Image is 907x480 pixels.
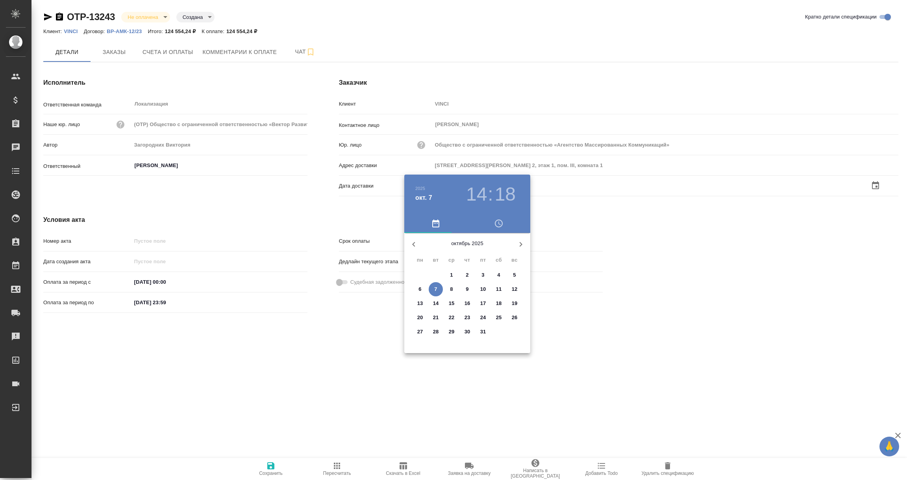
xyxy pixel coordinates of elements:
[413,296,427,311] button: 13
[449,328,455,336] p: 29
[492,256,506,264] span: сб
[449,300,455,307] p: 15
[466,271,468,279] p: 2
[507,268,522,282] button: 5
[507,311,522,325] button: 26
[418,285,421,293] p: 6
[417,328,423,336] p: 27
[413,256,427,264] span: пн
[497,271,500,279] p: 4
[492,296,506,311] button: 18
[492,282,506,296] button: 11
[513,271,516,279] p: 5
[429,282,443,296] button: 7
[460,296,474,311] button: 16
[417,300,423,307] p: 13
[417,314,423,322] p: 20
[465,300,470,307] p: 16
[433,328,439,336] p: 28
[495,183,516,205] button: 18
[466,183,487,205] button: 14
[423,240,511,247] p: октябрь 2025
[433,300,439,307] p: 14
[444,256,459,264] span: ср
[433,314,439,322] p: 21
[450,271,453,279] p: 1
[460,256,474,264] span: чт
[444,282,459,296] button: 8
[444,311,459,325] button: 22
[434,285,437,293] p: 7
[476,311,490,325] button: 24
[444,325,459,339] button: 29
[444,296,459,311] button: 15
[466,285,468,293] p: 9
[460,325,474,339] button: 30
[512,285,518,293] p: 12
[476,268,490,282] button: 3
[450,285,453,293] p: 8
[512,314,518,322] p: 26
[492,311,506,325] button: 25
[413,325,427,339] button: 27
[492,268,506,282] button: 4
[465,314,470,322] p: 23
[444,268,459,282] button: 1
[496,314,502,322] p: 25
[496,300,502,307] p: 18
[465,328,470,336] p: 30
[413,311,427,325] button: 20
[413,282,427,296] button: 6
[480,300,486,307] p: 17
[507,296,522,311] button: 19
[481,271,484,279] p: 3
[460,268,474,282] button: 2
[415,186,425,191] button: 2025
[476,325,490,339] button: 31
[476,296,490,311] button: 17
[480,328,486,336] p: 31
[476,256,490,264] span: пт
[507,256,522,264] span: вс
[429,296,443,311] button: 14
[449,314,455,322] p: 22
[480,314,486,322] p: 24
[488,183,493,205] h3: :
[512,300,518,307] p: 19
[429,311,443,325] button: 21
[429,256,443,264] span: вт
[496,285,502,293] p: 11
[415,193,432,203] button: окт. 7
[429,325,443,339] button: 28
[476,282,490,296] button: 10
[460,282,474,296] button: 9
[507,282,522,296] button: 12
[460,311,474,325] button: 23
[480,285,486,293] p: 10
